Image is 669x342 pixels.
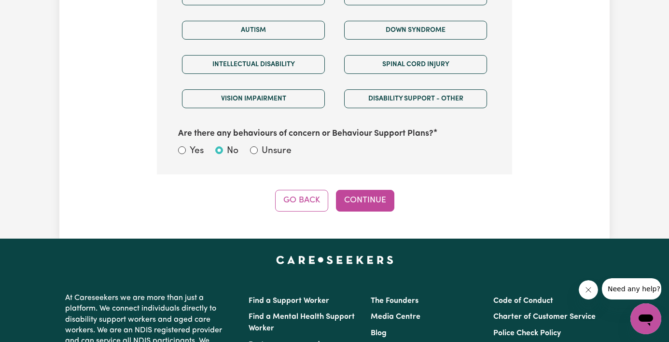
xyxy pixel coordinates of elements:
button: Continue [336,190,394,211]
label: No [227,144,238,158]
label: Are there any behaviours of concern or Behaviour Support Plans? [178,128,433,140]
a: Police Check Policy [493,329,561,337]
button: Vision impairment [182,89,325,108]
iframe: Message from company [602,278,661,299]
a: Code of Conduct [493,297,553,305]
a: Careseekers home page [276,256,393,264]
button: Spinal cord injury [344,55,487,74]
iframe: Close message [579,280,598,299]
a: Find a Support Worker [249,297,329,305]
a: The Founders [371,297,418,305]
iframe: Button to launch messaging window [630,303,661,334]
button: Intellectual Disability [182,55,325,74]
button: Go Back [275,190,328,211]
label: Yes [190,144,204,158]
label: Unsure [262,144,292,158]
button: Down syndrome [344,21,487,40]
button: Disability support - Other [344,89,487,108]
a: Media Centre [371,313,420,321]
button: Autism [182,21,325,40]
a: Charter of Customer Service [493,313,596,321]
a: Blog [371,329,387,337]
a: Find a Mental Health Support Worker [249,313,355,332]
